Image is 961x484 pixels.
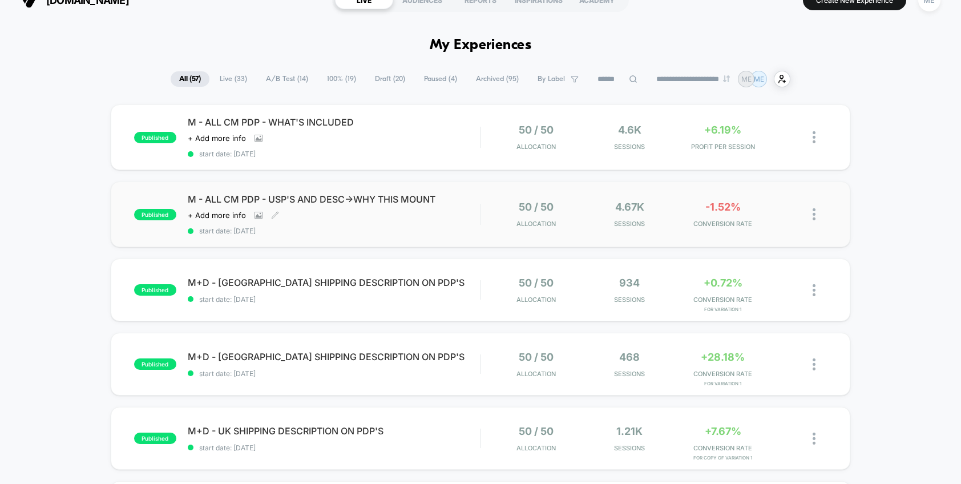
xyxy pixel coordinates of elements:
[516,444,556,452] span: Allocation
[586,220,673,228] span: Sessions
[813,284,815,296] img: close
[586,444,673,452] span: Sessions
[415,71,466,87] span: Paused ( 4 )
[704,124,741,136] span: +6.19%
[616,425,643,437] span: 1.21k
[679,296,767,304] span: CONVERSION RATE
[188,227,480,235] span: start date: [DATE]
[134,209,176,220] span: published
[188,193,480,205] span: M - ALL CM PDP - USP'S AND DESC->WHY THIS MOUNT
[679,444,767,452] span: CONVERSION RATE
[516,296,556,304] span: Allocation
[754,75,764,83] p: ME
[516,370,556,378] span: Allocation
[188,351,480,362] span: M+D - [GEOGRAPHIC_DATA] SHIPPING DESCRIPTION ON PDP'S
[134,284,176,296] span: published
[188,134,246,143] span: + Add more info
[467,71,527,87] span: Archived ( 95 )
[188,211,246,220] span: + Add more info
[519,351,554,363] span: 50 / 50
[516,143,556,151] span: Allocation
[586,296,673,304] span: Sessions
[188,295,480,304] span: start date: [DATE]
[188,116,480,128] span: M - ALL CM PDP - WHAT'S INCLUDED
[257,71,317,87] span: A/B Test ( 14 )
[211,71,256,87] span: Live ( 33 )
[188,369,480,378] span: start date: [DATE]
[134,433,176,444] span: published
[741,75,752,83] p: ME
[619,351,640,363] span: 468
[618,124,641,136] span: 4.6k
[615,201,644,213] span: 4.67k
[134,358,176,370] span: published
[813,433,815,445] img: close
[516,220,556,228] span: Allocation
[701,351,745,363] span: +28.18%
[188,425,480,437] span: M+D - UK SHIPPING DESCRIPTION ON PDP'S
[723,75,730,82] img: end
[679,455,767,461] span: for Copy of Variation 1
[134,132,176,143] span: published
[188,277,480,288] span: M+D - [GEOGRAPHIC_DATA] SHIPPING DESCRIPTION ON PDP'S
[519,425,554,437] span: 50 / 50
[704,277,742,289] span: +0.72%
[679,370,767,378] span: CONVERSION RATE
[188,443,480,452] span: start date: [DATE]
[519,277,554,289] span: 50 / 50
[705,201,741,213] span: -1.52%
[586,143,673,151] span: Sessions
[813,208,815,220] img: close
[318,71,365,87] span: 100% ( 19 )
[188,150,480,158] span: start date: [DATE]
[366,71,414,87] span: Draft ( 20 )
[430,37,532,54] h1: My Experiences
[813,358,815,370] img: close
[586,370,673,378] span: Sessions
[519,201,554,213] span: 50 / 50
[171,71,209,87] span: All ( 57 )
[679,143,767,151] span: PROFIT PER SESSION
[519,124,554,136] span: 50 / 50
[813,131,815,143] img: close
[538,75,565,83] span: By Label
[679,220,767,228] span: CONVERSION RATE
[679,306,767,312] span: for Variation 1
[679,381,767,386] span: for Variation 1
[619,277,640,289] span: 934
[705,425,741,437] span: +7.67%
